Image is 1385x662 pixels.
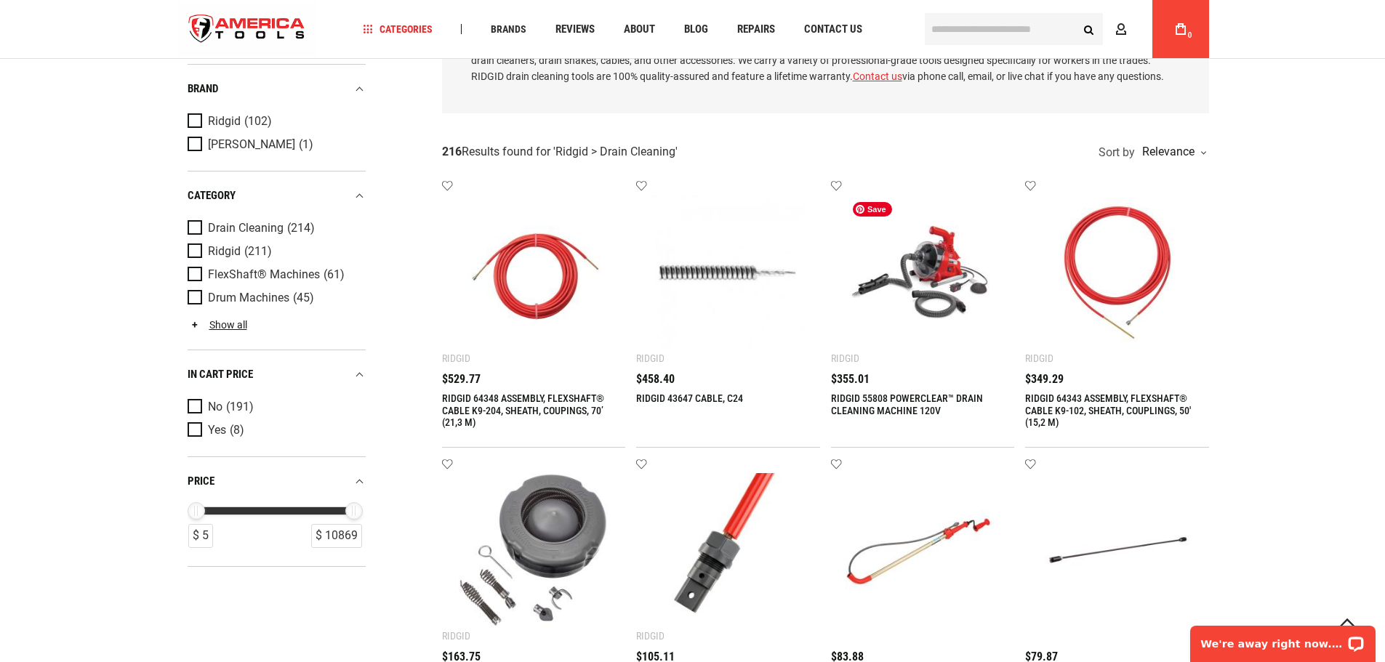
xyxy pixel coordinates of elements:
[177,2,318,57] img: America Tools
[846,195,1000,350] img: RIDGID 55808 POWERCLEAR™ DRAIN CLEANING MACHINE 120V
[1075,15,1103,43] button: Search
[188,399,362,415] a: No (191)
[484,20,533,39] a: Brands
[636,352,665,364] div: Ridgid
[1181,616,1385,662] iframe: LiveChat chat widget
[442,392,604,429] a: RIDGID 64348 ASSEMBLY, FLEXSHAFT® CABLE K9-204, SHEATH, COUPINGS, 70’ (21,3 M)
[177,2,318,57] a: store logo
[831,352,859,364] div: Ridgid
[1040,195,1195,350] img: RIDGID 64343 ASSEMBLY, FLEXSHAFT® CABLE K9-102, SHEATH, COUPLINGS, 50' (15,2 M)
[831,374,870,385] span: $355.01
[624,24,655,35] span: About
[471,36,1180,84] p: Industry professionals rely on RIDGID products for their durability and longevity. America Tools ...
[1025,352,1053,364] div: Ridgid
[1025,374,1064,385] span: $349.29
[230,424,244,437] span: (8)
[617,20,662,39] a: About
[846,473,1000,628] img: RIDGID 56658 K-6P | 6' TOILET AUGER W/BULB HEAD
[457,473,611,628] img: RIDGID 76817 C-6 CABLE KIT INCL. INNER DRUM, C-6 CABLE TORQUE ARM, T-250 TOOL SET
[737,24,775,35] span: Repairs
[555,145,675,158] span: Ridgid > Drain Cleaning
[188,524,213,548] div: $ 5
[1040,473,1195,628] img: RIDGID 60355 3' (0,9 M) SOLID SECTIONAL ROD, INCLUDES: R-1 MALE AND R-2 FEMALE COUPLINGS
[208,115,241,128] span: Ridgid
[1139,146,1205,158] div: Relevance
[208,291,289,304] span: Drum Machines
[226,401,254,413] span: (191)
[442,374,481,385] span: $529.77
[1025,392,1191,429] a: RIDGID 64343 ASSEMBLY, FLEXSHAFT® CABLE K9-102, SHEATH, COUPLINGS, 50' (15,2 M)
[188,365,366,384] div: In cart price
[299,138,313,150] span: (1)
[188,220,362,236] a: Drain Cleaning (214)
[853,70,902,82] a: Contact us
[208,400,222,413] span: No
[244,245,272,257] span: (211)
[853,202,892,217] span: Save
[188,64,366,567] div: Product Filters
[1099,147,1135,158] span: Sort by
[798,20,869,39] a: Contact Us
[731,20,782,39] a: Repairs
[208,138,295,151] span: [PERSON_NAME]
[208,268,320,281] span: FlexShaft® Machines
[491,24,526,34] span: Brands
[831,392,983,416] a: RIDGID 55808 POWERCLEAR™ DRAIN CLEANING MACHINE 120V
[636,630,665,642] div: Ridgid
[188,79,366,99] div: Brand
[636,392,743,404] a: RIDGID 43647 CABLE, C24
[188,243,362,259] a: Ridgid (211)
[636,374,675,385] span: $458.40
[549,20,601,39] a: Reviews
[188,472,366,491] div: price
[651,473,806,628] img: RIDGID 78903 FLEXSHAFT REPAIR COUPLING FOR 5/16
[442,352,470,364] div: Ridgid
[555,24,595,35] span: Reviews
[442,145,462,158] strong: 216
[188,137,362,153] a: [PERSON_NAME] (1)
[188,319,247,331] a: Show all
[363,24,433,34] span: Categories
[188,113,362,129] a: Ridgid (102)
[442,145,678,160] div: Results found for ' '
[188,290,362,306] a: Drum Machines (45)
[457,195,611,350] img: RIDGID 64348 ASSEMBLY, FLEXSHAFT® CABLE K9-204, SHEATH, COUPINGS, 70’ (21,3 M)
[324,268,345,280] span: (61)
[188,186,366,206] div: category
[651,195,806,350] img: RIDGID 43647 CABLE, C24
[1188,31,1192,39] span: 0
[684,24,708,35] span: Blog
[293,291,314,304] span: (45)
[208,424,226,437] span: Yes
[442,630,470,642] div: Ridgid
[356,20,439,39] a: Categories
[244,115,272,127] span: (102)
[678,20,715,39] a: Blog
[188,422,362,438] a: Yes (8)
[804,24,862,35] span: Contact Us
[208,245,241,258] span: Ridgid
[208,222,284,235] span: Drain Cleaning
[287,222,315,234] span: (214)
[311,524,362,548] div: $ 10869
[188,267,362,283] a: FlexShaft® Machines (61)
